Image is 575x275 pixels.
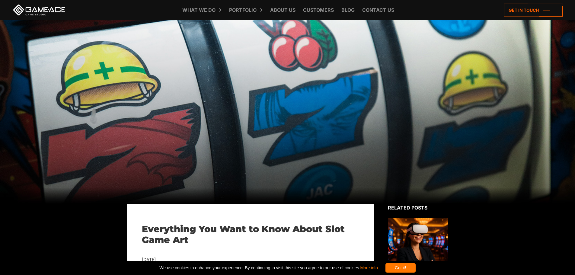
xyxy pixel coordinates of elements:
a: Get in touch [504,4,563,17]
div: Related posts [388,204,448,211]
span: We use cookies to enhance your experience. By continuing to visit this site you agree to our use ... [159,263,378,273]
div: Got it! [385,263,416,273]
a: More info [360,265,378,270]
div: [DATE] [142,256,359,264]
h1: Everything You Want to Know About Slot Game Art [142,224,359,245]
img: Related [388,218,448,273]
